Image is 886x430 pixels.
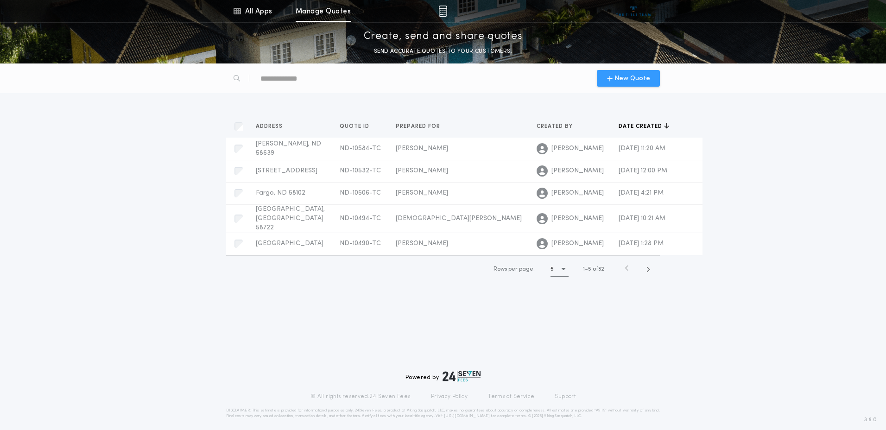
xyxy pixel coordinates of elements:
[256,140,321,157] span: [PERSON_NAME], ND 58639
[551,265,554,274] h1: 5
[551,189,604,198] span: [PERSON_NAME]
[396,123,442,130] span: Prepared for
[619,122,669,131] button: Date created
[405,371,481,382] div: Powered by
[551,166,604,176] span: [PERSON_NAME]
[374,47,512,56] p: SEND ACCURATE QUOTES TO YOUR CUSTOMERS.
[593,265,604,273] span: of 32
[340,190,381,196] span: ND-10506-TC
[340,240,381,247] span: ND-10490-TC
[364,29,523,44] p: Create, send and share quotes
[597,70,660,87] button: New Quote
[551,262,569,277] button: 5
[256,190,305,196] span: Fargo, ND 58102
[588,266,591,272] span: 5
[340,122,376,131] button: Quote ID
[226,408,660,419] p: DISCLAIMER: This estimate is provided for informational purposes only. 24|Seven Fees, a product o...
[396,145,448,152] span: [PERSON_NAME]
[494,266,535,272] span: Rows per page:
[256,206,325,231] span: [GEOGRAPHIC_DATA], [GEOGRAPHIC_DATA] 58722
[619,240,664,247] span: [DATE] 1:28 PM
[619,190,664,196] span: [DATE] 4:21 PM
[396,215,522,222] span: [DEMOGRAPHIC_DATA][PERSON_NAME]
[310,393,411,400] p: © All rights reserved. 24|Seven Fees
[340,215,381,222] span: ND-10494-TC
[619,145,665,152] span: [DATE] 11:20 AM
[488,393,534,400] a: Terms of Service
[340,123,371,130] span: Quote ID
[555,393,576,400] a: Support
[443,371,481,382] img: logo
[396,240,448,247] span: [PERSON_NAME]
[256,122,290,131] button: Address
[340,145,381,152] span: ND-10584-TC
[256,240,323,247] span: [GEOGRAPHIC_DATA]
[619,167,667,174] span: [DATE] 12:00 PM
[340,167,381,174] span: ND-10532-TC
[583,266,585,272] span: 1
[256,167,317,174] span: [STREET_ADDRESS]
[537,123,575,130] span: Created by
[619,123,664,130] span: Date created
[551,239,604,248] span: [PERSON_NAME]
[537,122,580,131] button: Created by
[616,6,651,16] img: vs-icon
[396,167,448,174] span: [PERSON_NAME]
[431,393,468,400] a: Privacy Policy
[614,74,650,83] span: New Quote
[256,123,285,130] span: Address
[438,6,447,17] img: img
[444,414,490,418] a: [URL][DOMAIN_NAME]
[551,214,604,223] span: [PERSON_NAME]
[396,190,448,196] span: [PERSON_NAME]
[551,144,604,153] span: [PERSON_NAME]
[619,215,665,222] span: [DATE] 10:21 AM
[864,416,877,424] span: 3.8.0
